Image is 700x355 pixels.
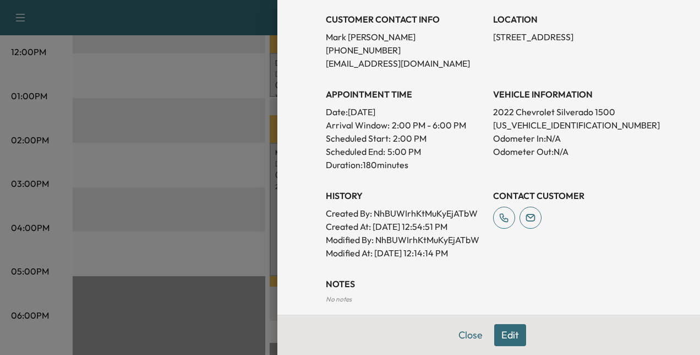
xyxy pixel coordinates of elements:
[493,105,652,119] p: 2022 Chevrolet Silverado 1500
[493,145,652,158] p: Odometer Out: N/A
[493,189,652,202] h3: CONTACT CUSTOMER
[451,324,490,346] button: Close
[326,57,484,70] p: [EMAIL_ADDRESS][DOMAIN_NAME]
[326,189,484,202] h3: History
[326,233,484,246] p: Modified By : NhBUWIrhKtMuKyEjATbW
[493,13,652,26] h3: LOCATION
[392,119,466,132] span: 2:00 PM - 6:00 PM
[326,13,484,26] h3: CUSTOMER CONTACT INFO
[326,119,484,132] p: Arrival Window:
[326,30,484,44] p: Mark [PERSON_NAME]
[326,220,484,233] p: Created At : [DATE] 12:54:51 PM
[326,277,652,291] h3: NOTES
[326,145,385,158] p: Scheduled End:
[387,145,421,158] p: 5:00 PM
[493,132,652,145] p: Odometer In: N/A
[393,132,426,145] p: 2:00 PM
[326,207,484,220] p: Created By : NhBUWIrhKtMuKyEjATbW
[494,324,526,346] button: Edit
[326,246,484,260] p: Modified At : [DATE] 12:14:14 PM
[493,119,652,132] p: [US_VEHICLE_IDENTIFICATION_NUMBER]
[326,88,484,101] h3: APPOINTMENT TIME
[326,158,484,171] p: Duration: 180 minutes
[326,132,391,145] p: Scheduled Start:
[493,88,652,101] h3: VEHICLE INFORMATION
[326,295,652,304] div: No notes
[326,105,484,119] p: Date: [DATE]
[326,44,484,57] p: [PHONE_NUMBER]
[493,30,652,44] p: [STREET_ADDRESS]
